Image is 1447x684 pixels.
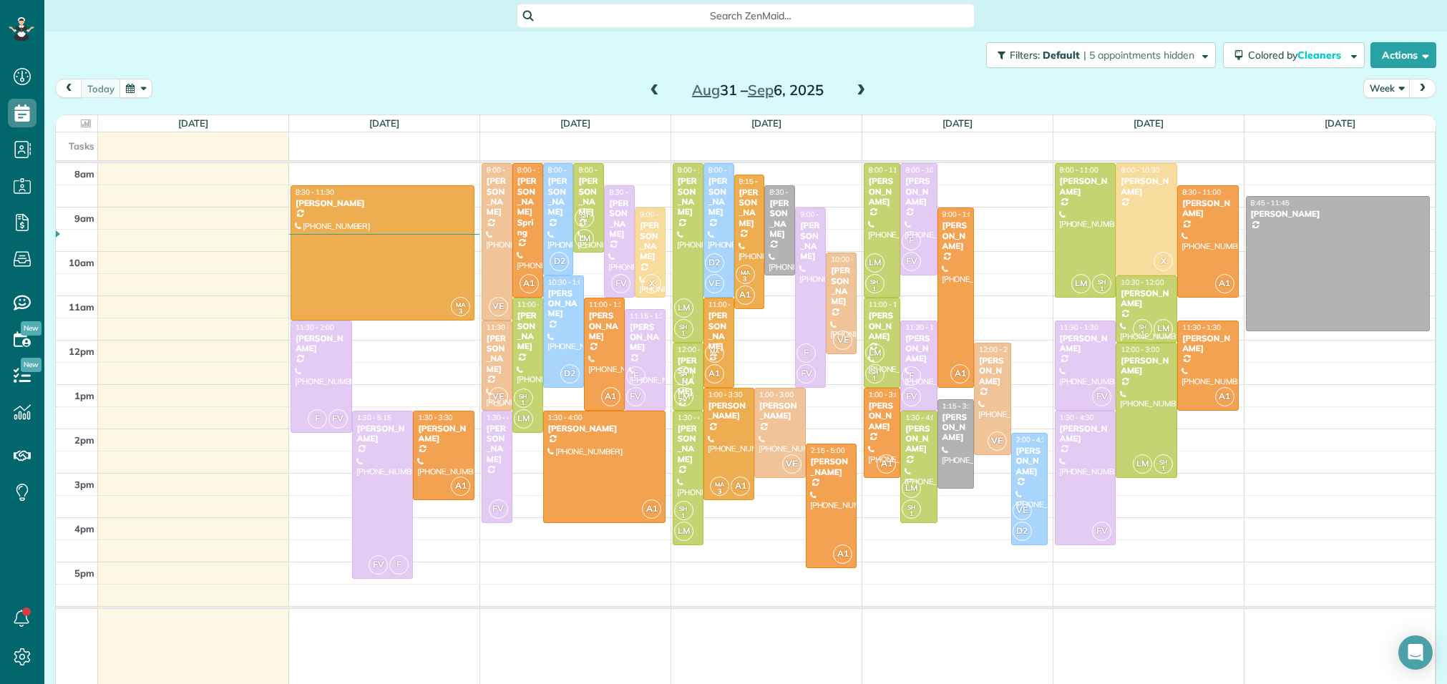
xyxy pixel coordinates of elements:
span: 11:00 - 1:30 [589,300,628,309]
span: FV [328,409,348,429]
button: Colored byCleaners [1223,42,1365,68]
span: A1 [736,285,755,305]
span: F [796,343,816,363]
span: FV [611,274,630,293]
small: 3 [706,351,723,365]
div: [PERSON_NAME] [356,424,409,444]
span: LM [1133,454,1152,474]
span: 12:00 - 1:30 [678,345,716,354]
span: A1 [877,454,896,474]
div: Open Intercom Messenger [1398,635,1433,670]
div: [PERSON_NAME] [868,401,896,431]
small: 1 [675,327,693,341]
span: 5pm [74,567,94,579]
span: 1:30 - 3:30 [418,413,452,422]
div: [PERSON_NAME] [1059,424,1112,444]
div: [PERSON_NAME] [486,176,508,218]
span: A1 [642,499,661,519]
div: [PERSON_NAME] [517,311,539,352]
span: A1 [1215,274,1234,293]
span: SH [679,504,688,512]
span: 10:00 - 12:15 [831,255,874,264]
button: Filters: Default | 5 appointments hidden [986,42,1216,68]
span: SH [679,370,688,378]
div: [PERSON_NAME] [639,220,661,262]
div: [PERSON_NAME] [799,220,822,262]
span: A1 [833,544,852,564]
span: F [389,555,409,575]
span: VE [705,274,724,293]
h2: 31 – 6, 2025 [668,82,847,98]
span: New [21,321,42,336]
span: 1:30 - 5:15 [357,413,391,422]
span: 2pm [74,434,94,446]
span: Colored by [1248,49,1346,62]
div: [PERSON_NAME] [769,198,791,240]
span: FV [1092,387,1111,406]
div: [PERSON_NAME] [1059,333,1112,354]
span: SH [1098,278,1106,285]
span: D2 [705,253,724,273]
span: A1 [451,477,470,496]
span: SH [1159,458,1168,466]
span: VE [489,297,508,316]
div: [PERSON_NAME] [942,220,970,251]
div: [PERSON_NAME] [905,176,932,207]
span: 11:30 - 2:00 [296,323,334,332]
span: A1 [1215,387,1234,406]
span: SH [870,368,879,376]
span: F [308,409,327,429]
span: LM [674,298,693,318]
span: LM [575,229,594,248]
span: VE [833,331,852,350]
div: [PERSON_NAME] [608,198,630,240]
div: [PERSON_NAME] [486,424,508,465]
span: MA [715,480,724,488]
span: LM [865,253,885,273]
span: 1:30 - 4:30 [678,413,712,422]
span: New [21,358,42,372]
span: 8:30 - 11:30 [296,187,334,197]
div: [PERSON_NAME] [942,412,970,443]
a: [DATE] [369,117,400,129]
div: [PERSON_NAME] [708,176,730,218]
div: [PERSON_NAME] [708,401,750,421]
span: 1:30 - 4:00 [487,413,521,422]
span: 8:30 - 11:00 [609,187,648,197]
div: [PERSON_NAME] [1059,176,1112,197]
span: X [642,274,661,293]
span: 1:30 - 4:00 [548,413,583,422]
span: 1:00 - 3:00 [759,390,794,399]
span: 10:30 - 1:00 [548,278,587,287]
a: [DATE] [1134,117,1164,129]
span: 1pm [74,390,94,401]
span: 8:00 - 10:30 [1121,165,1159,175]
span: MA [710,347,719,355]
small: 1 [866,283,884,296]
span: 11am [69,301,94,313]
span: 8:00 - 12:00 [678,165,716,175]
div: [PERSON_NAME] [759,401,801,421]
small: 1 [675,509,693,523]
span: 11:30 - 1:30 [487,323,525,332]
button: today [81,79,121,98]
div: [PERSON_NAME] [739,187,761,229]
span: LM [902,479,921,498]
span: X [1154,252,1173,271]
span: 10:30 - 12:00 [1121,278,1164,287]
div: [PERSON_NAME] [547,288,580,319]
span: SH [580,212,589,220]
span: VE [1013,501,1032,520]
div: [PERSON_NAME] [1015,446,1043,477]
small: 1 [902,507,920,521]
span: D2 [550,252,569,271]
span: LM [1071,274,1091,293]
span: 11:30 - 1:30 [905,323,944,332]
span: 12pm [69,346,94,357]
span: 1:30 - 4:30 [1060,413,1094,422]
span: SH [1139,323,1147,331]
span: Cleaners [1297,49,1343,62]
a: [DATE] [560,117,591,129]
div: [PERSON_NAME] [905,424,932,454]
a: [DATE] [1325,117,1355,129]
